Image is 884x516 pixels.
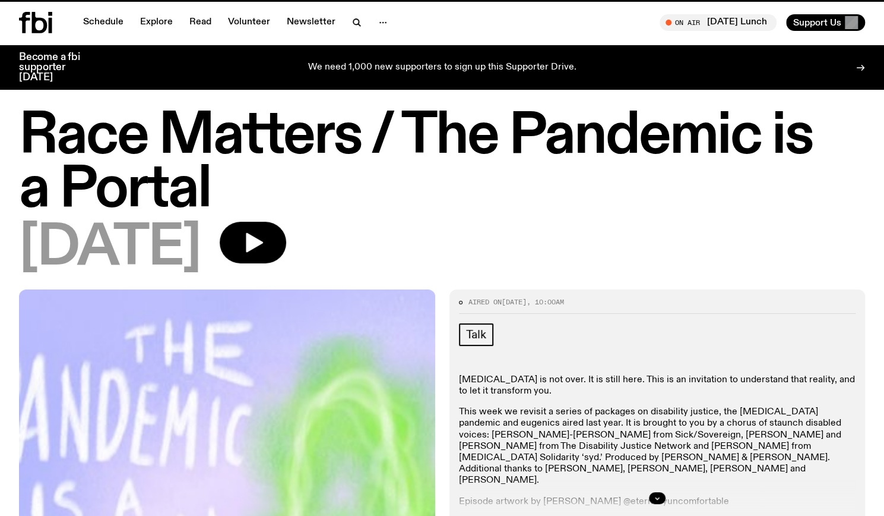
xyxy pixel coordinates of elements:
[133,14,180,31] a: Explore
[19,110,865,217] h1: Race Matters / The Pandemic is a Portal
[280,14,343,31] a: Newsletter
[466,328,486,341] span: Talk
[182,14,218,31] a: Read
[502,297,527,307] span: [DATE]
[19,222,201,275] span: [DATE]
[660,14,777,31] button: On Air[DATE] Lunch
[793,17,841,28] span: Support Us
[468,297,502,307] span: Aired on
[459,323,493,346] a: Talk
[19,52,95,83] h3: Become a fbi supporter [DATE]
[786,14,865,31] button: Support Us
[527,297,564,307] span: , 10:00am
[221,14,277,31] a: Volunteer
[308,62,576,73] p: We need 1,000 new supporters to sign up this Supporter Drive.
[459,375,856,397] p: [MEDICAL_DATA] is not over. It is still here. This is an invitation to understand that reality, a...
[76,14,131,31] a: Schedule
[459,407,856,486] p: This week we revisit a series of packages on disability justice, the [MEDICAL_DATA] pandemic and ...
